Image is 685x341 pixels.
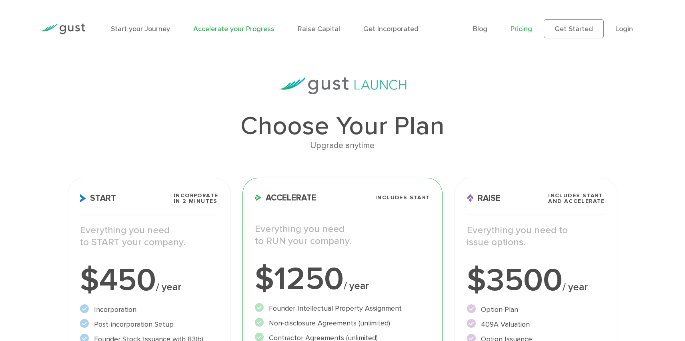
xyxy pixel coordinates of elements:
li: Incorporation [80,304,218,315]
li: Founder Intellectual Property Assignment [255,303,430,314]
a: Get Started [544,19,604,38]
a: Blog [473,25,487,33]
a: Raise Capital [298,25,340,33]
a: Accelerate your Progress [193,25,274,33]
div: Upgrade anytime [68,139,617,153]
li: Option Plan [467,304,605,315]
span: Accelerate [255,194,316,202]
span: / year [156,281,181,293]
span: Start [80,194,116,202]
p: Everything you need to issue options. [467,224,605,248]
span: Includes START [375,195,430,200]
p: Everything you need to START your company. [80,224,218,248]
span: / year [344,280,369,292]
img: gust-launch-logos.svg [278,77,407,94]
a: Login [615,25,633,33]
li: Post-incorporation Setup [80,319,218,330]
li: 409A Valuation [467,319,605,330]
span: Includes START and ACCELERATE [548,193,605,204]
a: Pricing [511,25,532,33]
span: Incorporate in 2 Minutes [174,193,218,204]
div: $450 [80,264,218,296]
p: Everything you need to RUN your company. [255,223,430,247]
img: Gust Logo [40,24,85,34]
img: Start Icon X2 [80,194,86,202]
a: Get Incorporated [363,25,419,33]
div: $1250 [255,263,430,295]
li: Non-disclosure Agreements (unlimited) [255,318,430,329]
h1: Choose Your Plan [68,113,617,139]
a: Start your Journey [111,25,170,33]
img: Accelerate Icon [255,194,262,201]
div: $3500 [467,264,605,296]
span: / year [563,281,588,293]
img: Raise Icon [467,194,474,202]
span: Raise [467,194,501,202]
